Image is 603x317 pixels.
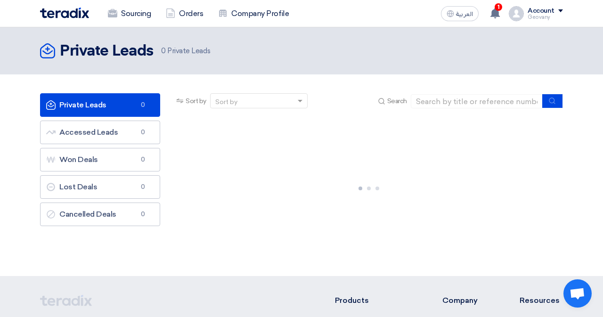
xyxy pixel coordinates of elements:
[161,47,166,55] span: 0
[40,203,160,226] a: Cancelled Deals0
[456,11,473,17] span: العربية
[161,46,210,57] span: Private Leads
[495,3,502,11] span: 1
[442,295,491,306] li: Company
[211,3,296,24] a: Company Profile
[100,3,158,24] a: Sourcing
[158,3,211,24] a: Orders
[335,295,415,306] li: Products
[60,42,154,61] h2: Private Leads
[186,96,206,106] span: Sort by
[137,182,148,192] span: 0
[137,128,148,137] span: 0
[563,279,592,308] div: Open chat
[40,121,160,144] a: Accessed Leads0
[215,97,237,107] div: Sort by
[528,7,554,15] div: Account
[520,295,563,306] li: Resources
[509,6,524,21] img: profile_test.png
[411,94,543,108] input: Search by title or reference number
[40,93,160,117] a: Private Leads0
[528,15,563,20] div: Geovany
[137,100,148,110] span: 0
[387,96,407,106] span: Search
[40,175,160,199] a: Lost Deals0
[40,148,160,171] a: Won Deals0
[137,210,148,219] span: 0
[441,6,479,21] button: العربية
[137,155,148,164] span: 0
[40,8,89,18] img: Teradix logo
